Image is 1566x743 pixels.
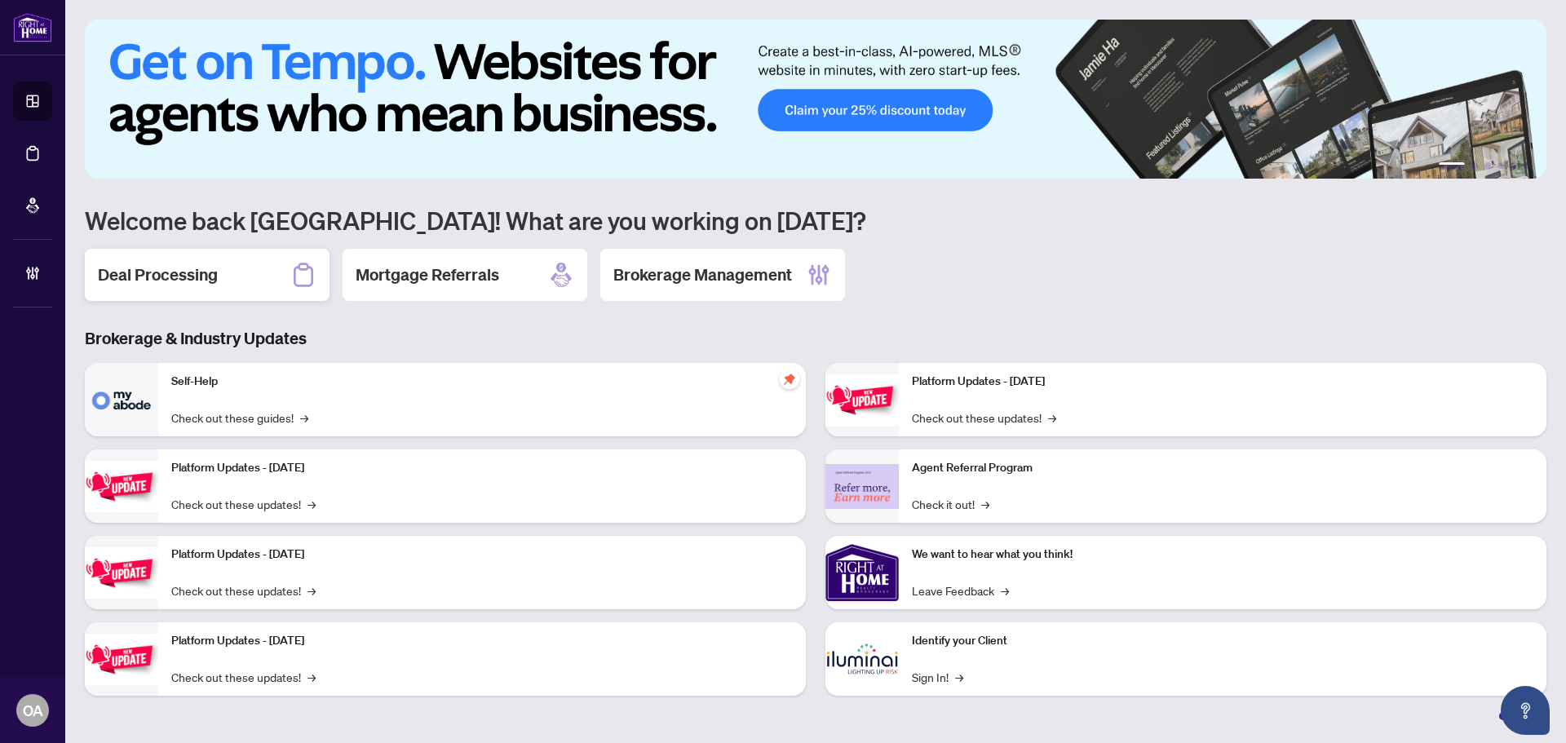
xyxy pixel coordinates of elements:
[912,668,963,686] a: Sign In!→
[13,12,52,42] img: logo
[85,327,1546,350] h3: Brokerage & Industry Updates
[171,373,793,391] p: Self-Help
[85,461,158,512] img: Platform Updates - September 16, 2025
[825,374,899,426] img: Platform Updates - June 23, 2025
[171,409,308,427] a: Check out these guides!→
[85,363,158,436] img: Self-Help
[300,409,308,427] span: →
[912,409,1056,427] a: Check out these updates!→
[780,369,799,389] span: pushpin
[98,263,218,286] h2: Deal Processing
[1497,162,1504,169] button: 4
[1484,162,1491,169] button: 3
[23,699,43,722] span: OA
[1524,162,1530,169] button: 6
[825,464,899,509] img: Agent Referral Program
[1471,162,1478,169] button: 2
[1501,686,1550,735] button: Open asap
[1048,409,1056,427] span: →
[1511,162,1517,169] button: 5
[85,634,158,685] img: Platform Updates - July 8, 2025
[1439,162,1465,169] button: 1
[171,546,793,564] p: Platform Updates - [DATE]
[85,547,158,599] img: Platform Updates - July 21, 2025
[307,495,316,513] span: →
[613,263,792,286] h2: Brokerage Management
[307,582,316,599] span: →
[171,632,793,650] p: Platform Updates - [DATE]
[912,632,1533,650] p: Identify your Client
[912,459,1533,477] p: Agent Referral Program
[981,495,989,513] span: →
[85,20,1546,179] img: Slide 0
[85,205,1546,236] h1: Welcome back [GEOGRAPHIC_DATA]! What are you working on [DATE]?
[171,668,316,686] a: Check out these updates!→
[912,582,1009,599] a: Leave Feedback→
[171,495,316,513] a: Check out these updates!→
[171,459,793,477] p: Platform Updates - [DATE]
[912,373,1533,391] p: Platform Updates - [DATE]
[825,622,899,696] img: Identify your Client
[171,582,316,599] a: Check out these updates!→
[955,668,963,686] span: →
[1001,582,1009,599] span: →
[356,263,499,286] h2: Mortgage Referrals
[912,495,989,513] a: Check it out!→
[912,546,1533,564] p: We want to hear what you think!
[825,536,899,609] img: We want to hear what you think!
[307,668,316,686] span: →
